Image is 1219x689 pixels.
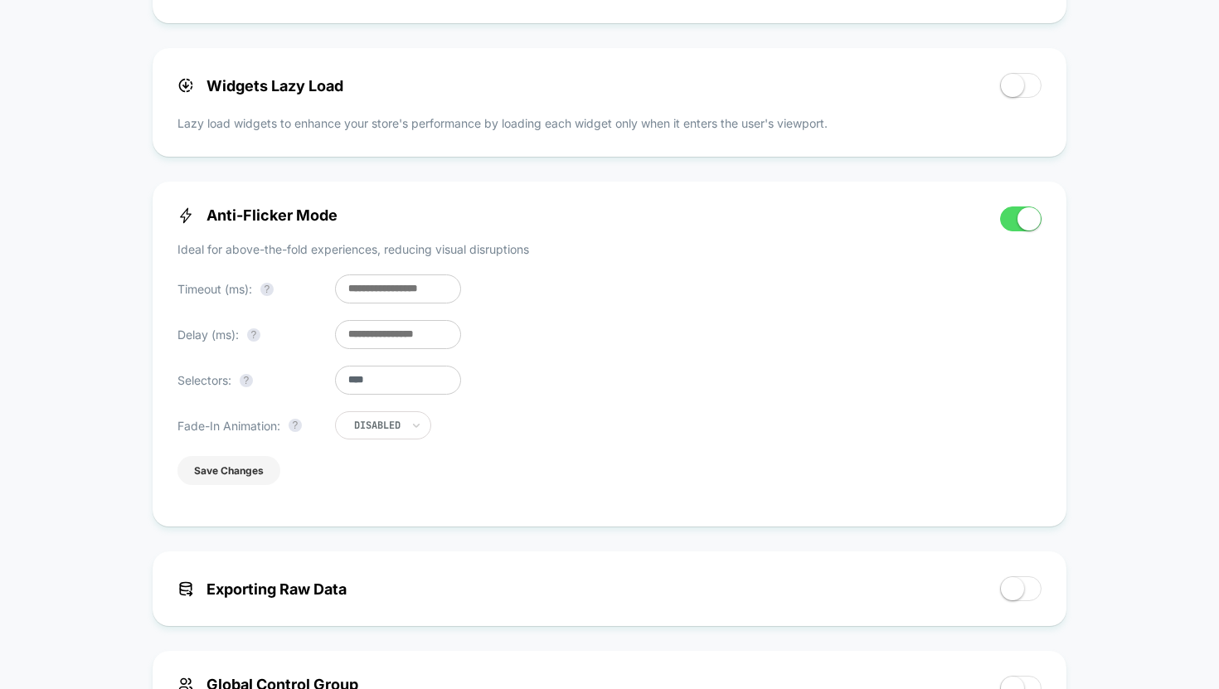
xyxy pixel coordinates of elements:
button: ? [289,419,302,432]
p: Fade-In Animation: [177,417,327,434]
div: Disabled [354,419,401,432]
button: ? [247,328,260,342]
p: Ideal for above-the-fold experiences, reducing visual disruptions [177,240,529,258]
p: Timeout (ms): [177,280,327,298]
span: Exporting Raw Data [177,580,347,598]
p: Selectors: [177,371,327,389]
button: Save Changes [177,456,280,485]
button: ? [260,283,274,296]
span: Anti-Flicker Mode [177,206,338,224]
p: Delay (ms): [177,326,327,343]
p: Lazy load widgets to enhance your store's performance by loading each widget only when it enters ... [177,114,1042,132]
span: Widgets Lazy Load [177,77,343,95]
button: ? [240,374,253,387]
